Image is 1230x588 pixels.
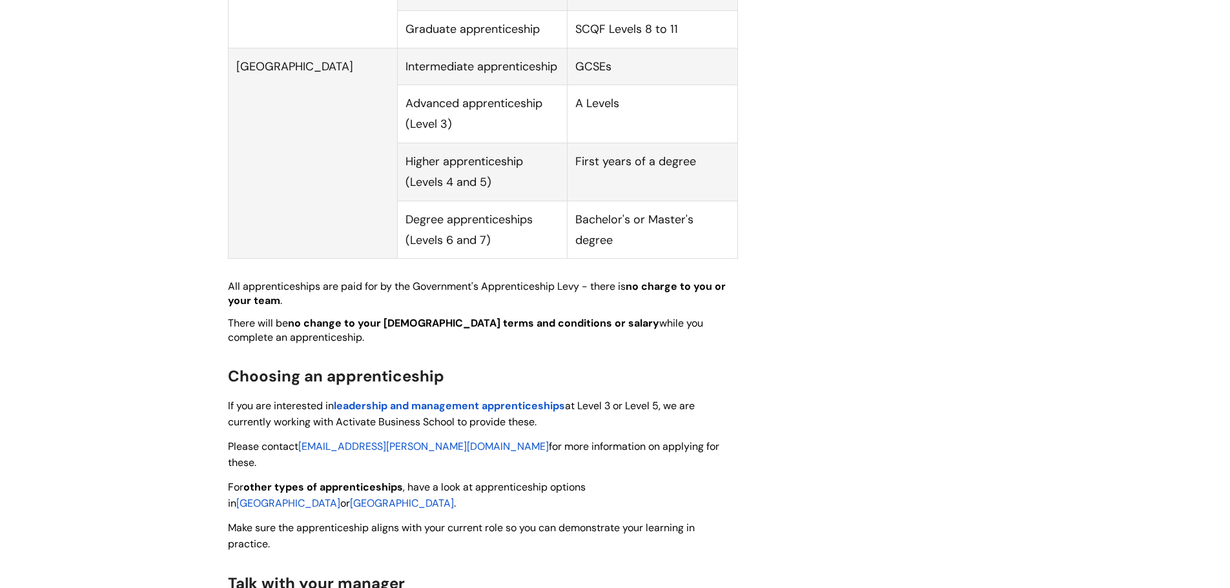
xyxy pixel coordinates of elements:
[298,440,549,453] a: [EMAIL_ADDRESS][PERSON_NAME][DOMAIN_NAME]
[228,316,703,344] span: There will be while you complete an apprenticeship.
[398,201,568,259] td: Degree apprenticeships (Levels 6 and 7)
[228,399,334,412] span: If you are interested in
[398,143,568,201] td: Higher apprenticeship (Levels 4 and 5)
[340,496,350,510] span: or
[228,399,695,429] span: at Level 3 or Level 5, we are currently working with Activate Business School to provide these.
[228,480,243,494] span: For
[228,521,695,551] span: Make sure the apprenticeship aligns with your current role so you can demonstrate your learning i...
[568,201,737,259] td: Bachelor's or Master's degree
[228,366,444,386] span: Choosing an apprenticeship
[398,11,568,48] td: Graduate apprenticeship
[334,399,565,412] a: leadership and management apprenticeships
[454,496,456,510] span: .
[236,496,340,510] a: [GEOGRAPHIC_DATA]
[228,480,586,510] span: , have a look at apprenticeship options in
[398,85,568,143] td: Advanced apprenticeship (Level 3)
[228,48,398,259] td: [GEOGRAPHIC_DATA]
[243,480,403,494] span: other types of apprenticeships
[568,48,737,85] td: GCSEs
[228,279,726,307] strong: no charge to you or your team
[228,440,719,469] span: for more information on applying for these.
[228,279,726,307] span: All apprenticeships are paid for by the Government's Apprenticeship Levy - there is .
[568,143,737,201] td: First years of a degree
[398,48,568,85] td: Intermediate apprenticeship
[568,11,737,48] td: SCQF Levels 8 to 11
[288,316,659,330] strong: no change to your [DEMOGRAPHIC_DATA] terms and conditions or salary
[228,440,298,453] span: Please contact
[568,85,737,143] td: A Levels
[350,496,454,510] a: [GEOGRAPHIC_DATA]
